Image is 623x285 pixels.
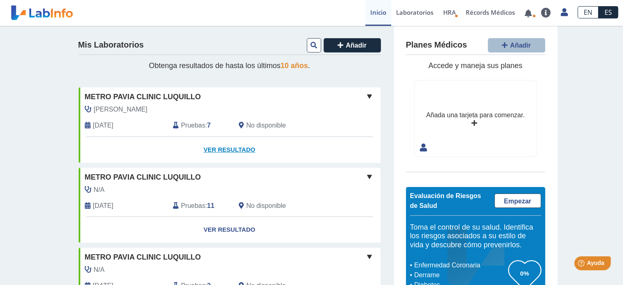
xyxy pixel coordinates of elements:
[598,6,618,18] a: ES
[207,122,211,129] b: 7
[406,40,467,50] h4: Planes Médicos
[510,42,531,49] span: Añadir
[426,110,524,120] div: Añada una tarjeta para comenzar.
[246,121,286,130] span: No disponible
[85,91,201,103] span: Metro Pavia Clinic Luquillo
[428,62,522,70] span: Accede y maneja sus planes
[181,201,205,211] span: Pruebas
[550,253,614,276] iframe: Help widget launcher
[85,252,201,263] span: Metro Pavia Clinic Luquillo
[410,223,541,250] h5: Toma el control de su salud. Identifica los riesgos asociados a su estilo de vida y descubre cómo...
[346,42,367,49] span: Añadir
[443,8,456,16] span: HRA
[94,105,147,114] span: Nieves, Gil
[167,121,233,130] div: :
[93,201,113,211] span: 2024-06-12
[494,194,541,208] a: Empezar
[79,137,381,163] a: Ver Resultado
[412,260,508,270] li: Enfermedad Coronaria
[94,185,105,195] span: N/A
[412,270,508,280] li: Derrame
[181,121,205,130] span: Pruebas
[93,121,113,130] span: 2025-09-19
[281,62,308,70] span: 10 años
[79,217,381,243] a: Ver Resultado
[246,201,286,211] span: No disponible
[149,62,310,70] span: Obtenga resultados de hasta los últimos .
[207,202,215,209] b: 11
[324,38,381,52] button: Añadir
[94,265,105,275] span: N/A
[488,38,545,52] button: Añadir
[85,172,201,183] span: Metro Pavia Clinic Luquillo
[410,192,481,209] span: Evaluación de Riesgos de Salud
[578,6,598,18] a: EN
[508,268,541,278] h3: 0%
[78,40,144,50] h4: Mis Laboratorios
[167,201,233,211] div: :
[504,198,531,205] span: Empezar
